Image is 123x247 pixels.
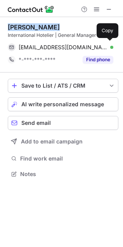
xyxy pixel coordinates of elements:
[21,101,104,107] span: AI write personalized message
[8,23,60,31] div: [PERSON_NAME]
[20,171,115,178] span: Notes
[21,138,83,145] span: Add to email campaign
[83,56,113,64] button: Reveal Button
[21,83,105,89] div: Save to List / ATS / CRM
[8,169,118,180] button: Notes
[8,79,118,93] button: save-profile-one-click
[8,135,118,149] button: Add to email campaign
[8,32,118,39] div: International Hotelier | General Manager
[8,116,118,130] button: Send email
[8,5,54,14] img: ContactOut v5.3.10
[8,97,118,111] button: AI write personalized message
[19,44,107,51] span: [EMAIL_ADDRESS][DOMAIN_NAME]
[20,155,115,162] span: Find work email
[8,153,118,164] button: Find work email
[21,120,51,126] span: Send email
